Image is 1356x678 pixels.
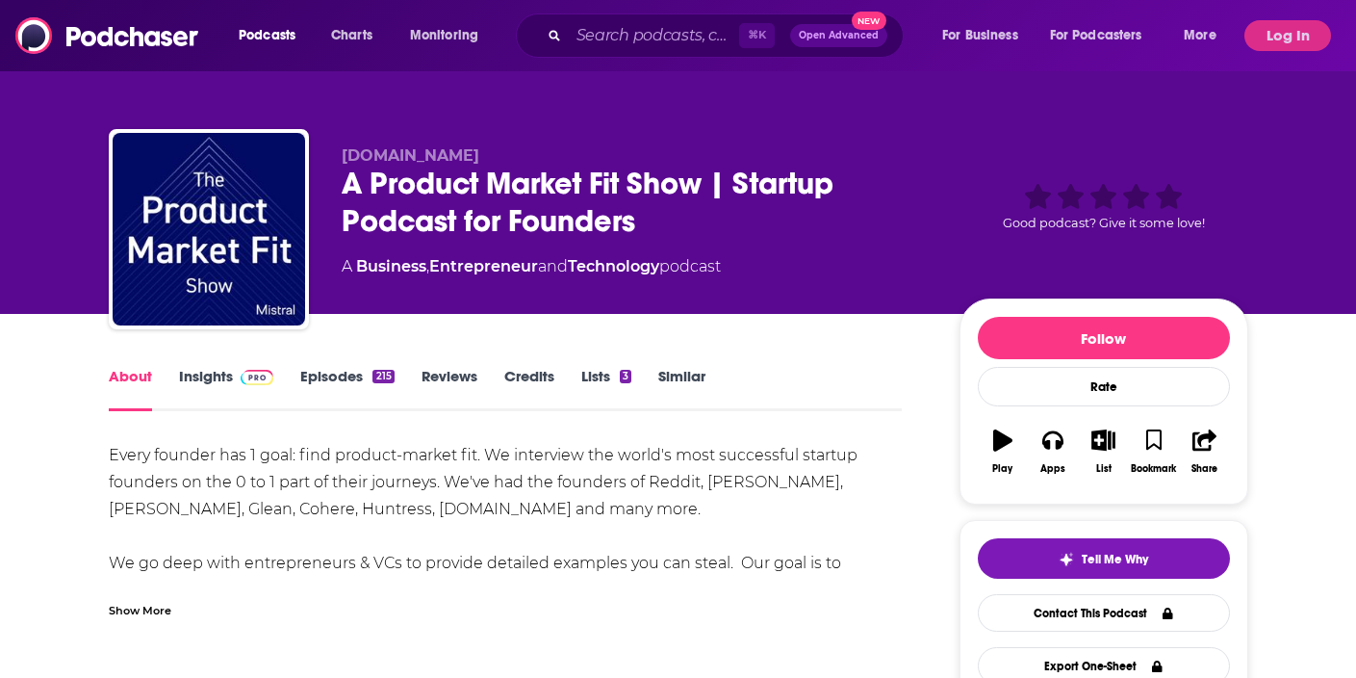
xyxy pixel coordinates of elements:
[342,146,479,165] span: [DOMAIN_NAME]
[410,22,478,49] span: Monitoring
[319,20,384,51] a: Charts
[942,22,1018,49] span: For Business
[978,417,1028,486] button: Play
[929,20,1042,51] button: open menu
[241,370,274,385] img: Podchaser Pro
[581,367,631,411] a: Lists3
[978,367,1230,406] div: Rate
[504,367,554,411] a: Credits
[620,370,631,383] div: 3
[790,24,887,47] button: Open AdvancedNew
[1131,463,1176,475] div: Bookmark
[331,22,372,49] span: Charts
[1179,417,1229,486] button: Share
[852,12,886,30] span: New
[1096,463,1112,475] div: List
[179,367,274,411] a: InsightsPodchaser Pro
[372,370,394,383] div: 215
[569,20,739,51] input: Search podcasts, credits, & more...
[422,367,477,411] a: Reviews
[568,257,659,275] a: Technology
[1244,20,1331,51] button: Log In
[1191,463,1217,475] div: Share
[1078,417,1128,486] button: List
[225,20,320,51] button: open menu
[534,13,922,58] div: Search podcasts, credits, & more...
[978,538,1230,579] button: tell me why sparkleTell Me Why
[978,317,1230,359] button: Follow
[1082,552,1148,567] span: Tell Me Why
[992,463,1012,475] div: Play
[959,146,1248,266] div: Good podcast? Give it some love!
[342,255,721,278] div: A podcast
[1050,22,1142,49] span: For Podcasters
[109,367,152,411] a: About
[1040,463,1065,475] div: Apps
[429,257,538,275] a: Entrepreneur
[799,31,879,40] span: Open Advanced
[1184,22,1216,49] span: More
[1129,417,1179,486] button: Bookmark
[1059,552,1074,567] img: tell me why sparkle
[1003,216,1205,230] span: Good podcast? Give it some love!
[239,22,295,49] span: Podcasts
[356,257,426,275] a: Business
[1170,20,1241,51] button: open menu
[113,133,305,326] img: A Product Market Fit Show | Startup Podcast for Founders
[109,442,903,658] div: Every founder has 1 goal: find product-market fit. We interview the world's most successful start...
[978,594,1230,632] a: Contact This Podcast
[397,20,503,51] button: open menu
[538,257,568,275] span: and
[300,367,394,411] a: Episodes215
[1037,20,1170,51] button: open menu
[658,367,705,411] a: Similar
[1028,417,1078,486] button: Apps
[426,257,429,275] span: ,
[15,17,200,54] img: Podchaser - Follow, Share and Rate Podcasts
[739,23,775,48] span: ⌘ K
